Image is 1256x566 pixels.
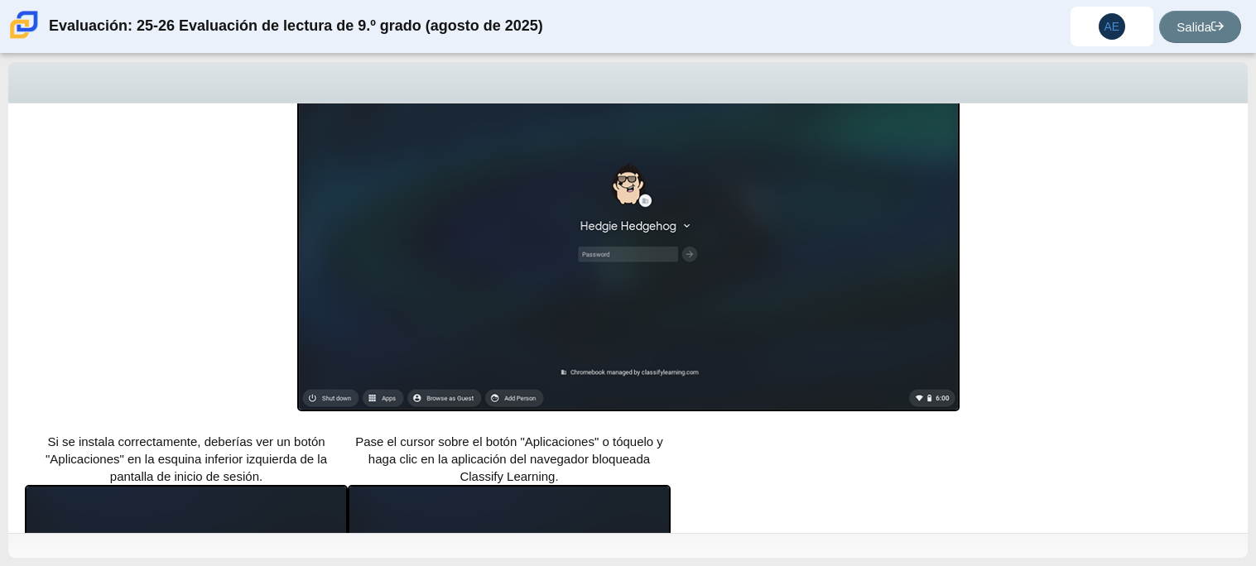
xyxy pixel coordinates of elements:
font: Evaluación: 25-26 Evaluación de lectura de 9.º grado (agosto de 2025) [49,17,543,34]
img: chromeos-locked-browser-step1.png [297,37,960,411]
img: Escuela Carmen de Ciencia y Tecnología [7,7,41,42]
font: Pase el cursor sobre el botón "Aplicaciones" o tóquelo y haga clic en la aplicación del navegador... [355,434,663,483]
a: Salida [1159,11,1241,43]
font: Si se instala correctamente, deberías ver un botón "Aplicaciones" en la esquina inferior izquierd... [46,434,327,483]
font: AE [1104,20,1119,33]
a: Escuela Carmen de Ciencia y Tecnología [7,31,41,45]
font: Salida [1177,20,1211,34]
